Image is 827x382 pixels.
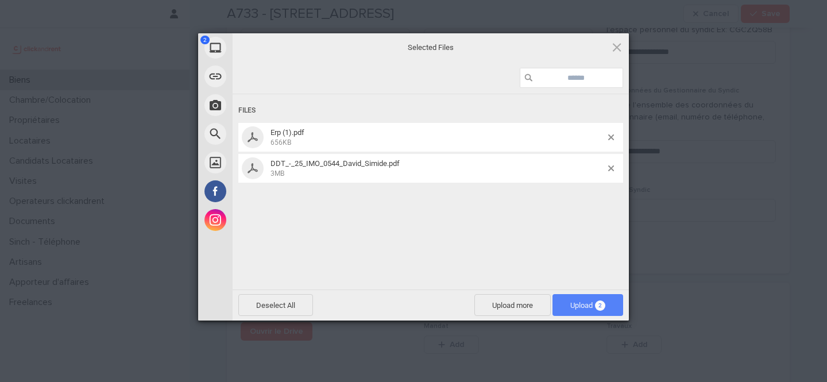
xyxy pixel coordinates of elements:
[198,119,336,148] div: Web Search
[267,159,608,178] span: DDT_-_25_IMO_0544_David_Simide.pdf
[198,177,336,206] div: Facebook
[270,128,304,137] span: Erp (1).pdf
[570,301,605,310] span: Upload
[198,33,336,62] div: My Device
[270,159,400,168] span: DDT_-_25_IMO_0544_David_Simide.pdf
[267,128,608,147] span: Erp (1).pdf
[198,206,336,234] div: Instagram
[316,42,546,52] span: Selected Files
[270,169,284,178] span: 3MB
[198,62,336,91] div: Link (URL)
[200,36,210,44] span: 2
[198,148,336,177] div: Unsplash
[198,91,336,119] div: Take Photo
[474,294,551,316] span: Upload more
[238,100,623,121] div: Files
[610,41,623,53] span: Click here or hit ESC to close picker
[270,138,291,146] span: 656KB
[552,294,623,316] span: Upload
[238,294,313,316] span: Deselect All
[595,300,605,311] span: 2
